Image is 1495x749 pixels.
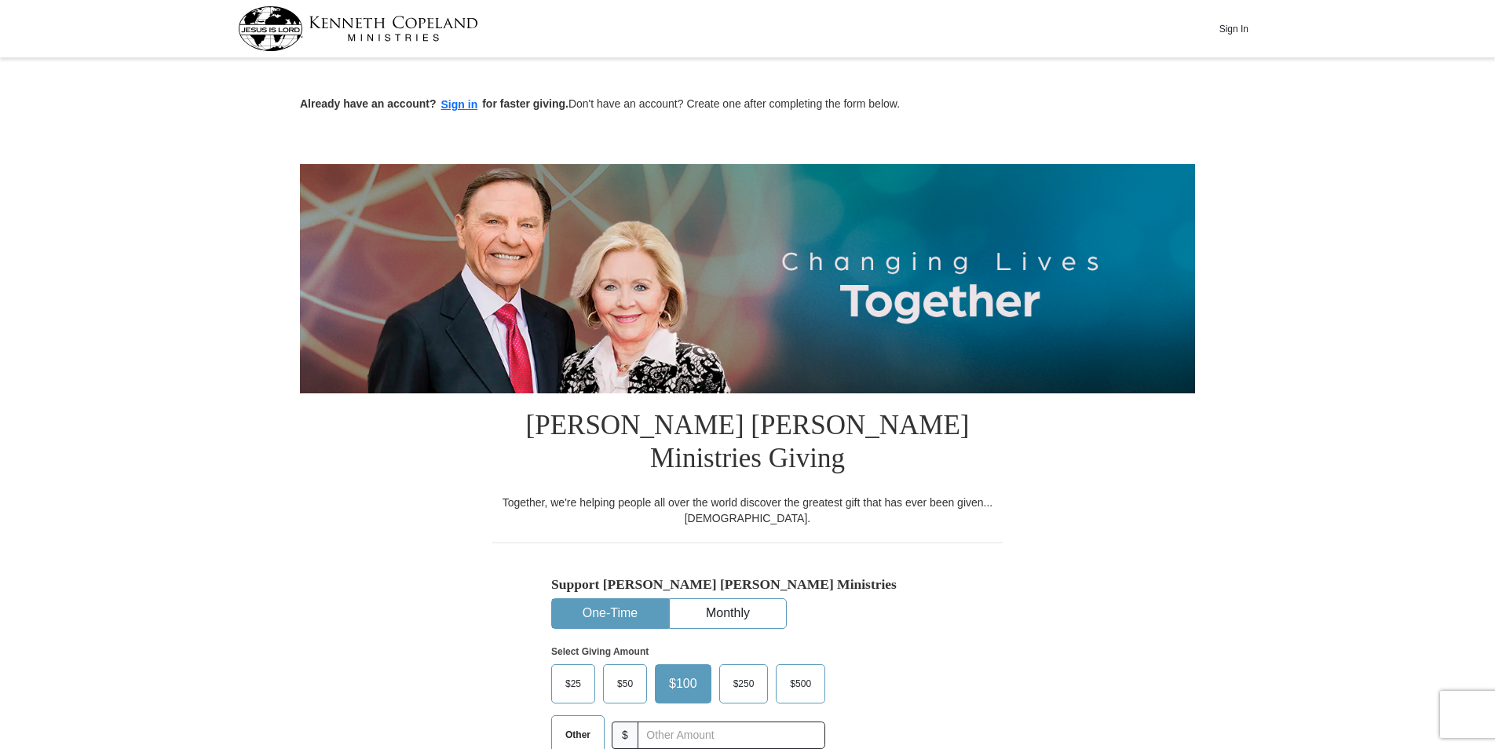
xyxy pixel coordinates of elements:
button: Sign In [1210,16,1257,41]
strong: Already have an account? for faster giving. [300,97,568,110]
button: Sign in [437,96,483,114]
input: Other Amount [638,722,825,749]
span: $50 [609,672,641,696]
span: $25 [557,672,589,696]
strong: Select Giving Amount [551,646,649,657]
h1: [PERSON_NAME] [PERSON_NAME] Ministries Giving [492,393,1003,495]
div: Together, we're helping people all over the world discover the greatest gift that has ever been g... [492,495,1003,526]
p: Don't have an account? Create one after completing the form below. [300,96,1195,114]
button: Monthly [670,599,786,628]
span: $100 [661,672,705,696]
span: $250 [726,672,762,696]
h5: Support [PERSON_NAME] [PERSON_NAME] Ministries [551,576,944,593]
span: $500 [782,672,819,696]
span: $ [612,722,638,749]
span: Other [557,723,598,747]
img: kcm-header-logo.svg [238,6,478,51]
button: One-Time [552,599,668,628]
